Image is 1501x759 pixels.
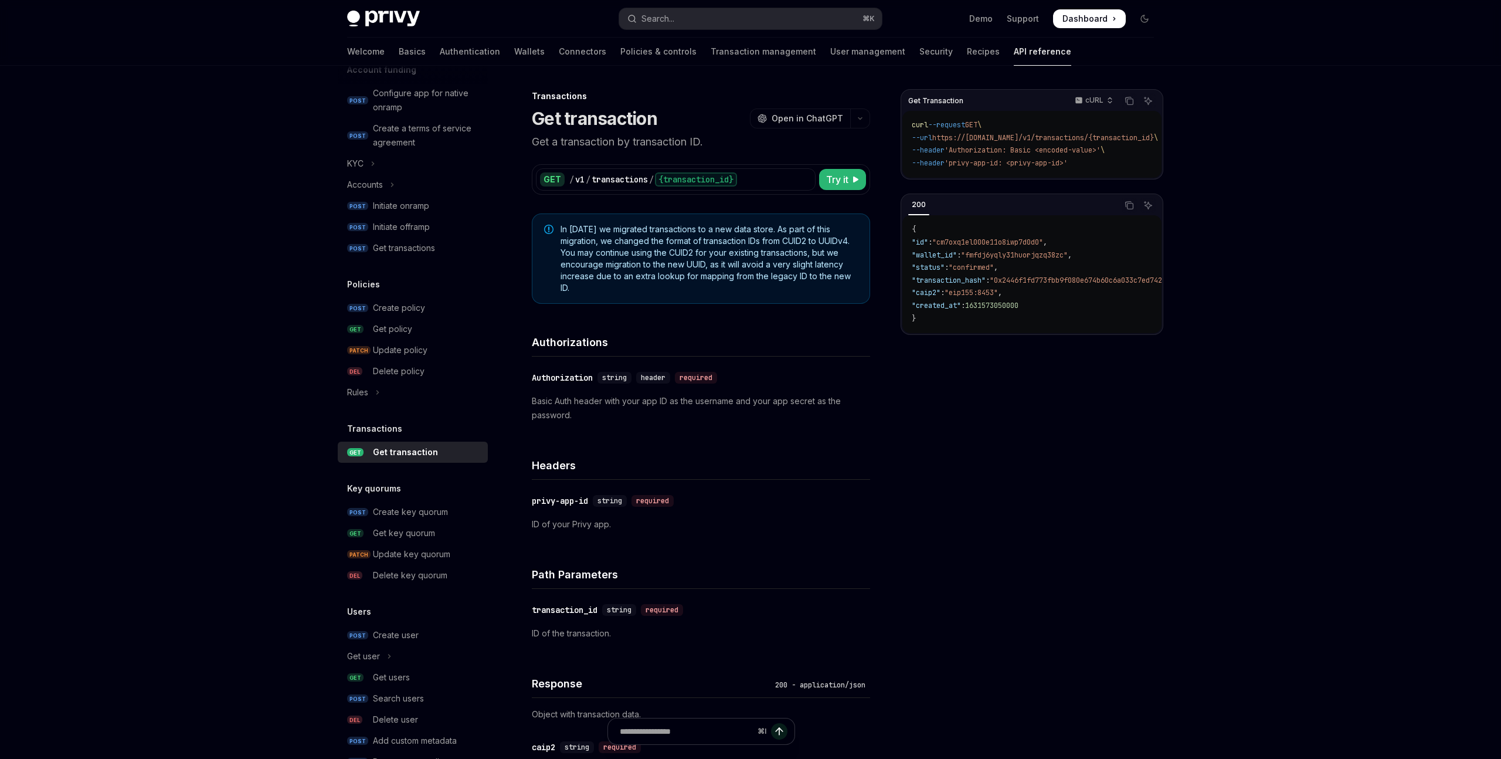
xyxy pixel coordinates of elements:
span: : [945,263,949,272]
a: POSTInitiate onramp [338,195,488,216]
a: DELDelete policy [338,361,488,382]
button: Toggle dark mode [1135,9,1154,28]
a: POSTAdd custom metadata [338,730,488,751]
div: transactions [592,174,648,185]
span: string [597,496,622,506]
div: required [631,495,674,507]
span: "transaction_hash" [912,276,986,285]
span: POST [347,244,368,253]
span: string [602,373,627,382]
div: v1 [575,174,585,185]
p: ID of the transaction. [532,626,870,641]
span: GET [347,529,364,538]
a: User management [830,38,905,66]
span: header [641,373,665,382]
span: , [1043,238,1047,247]
span: , [1068,250,1072,260]
div: privy-app-id [532,495,588,507]
a: POSTCreate a terms of service agreement [338,118,488,153]
span: "id" [912,238,928,247]
span: "caip2" [912,288,940,297]
span: { [912,225,916,234]
div: Search... [641,12,674,26]
h4: Headers [532,458,870,473]
span: --header [912,158,945,168]
button: Toggle Accounts section [338,174,488,195]
h1: Get transaction [532,108,657,129]
div: Authorization [532,372,593,384]
div: Initiate onramp [373,199,429,213]
div: Delete policy [373,364,425,378]
a: POSTGet transactions [338,238,488,259]
a: Recipes [967,38,1000,66]
div: 200 - application/json [770,679,870,691]
button: Copy the contents from the code block [1122,198,1137,213]
span: POST [347,96,368,105]
span: GET [347,325,364,334]
a: POSTConfigure app for native onramp [338,83,488,118]
span: PATCH [347,550,371,559]
span: "fmfdj6yqly31huorjqzq38zc" [961,250,1068,260]
div: Accounts [347,178,383,192]
span: POST [347,631,368,640]
div: Delete user [373,713,418,727]
button: Send message [771,723,787,740]
span: string [607,605,631,615]
a: DELDelete user [338,709,488,730]
button: Open in ChatGPT [750,109,850,128]
button: Ask AI [1140,93,1156,109]
a: PATCHUpdate policy [338,340,488,361]
a: PATCHUpdate key quorum [338,544,488,565]
button: cURL [1068,91,1118,111]
a: Policies & controls [620,38,697,66]
span: : [961,301,965,310]
div: Configure app for native onramp [373,86,481,114]
span: \ [977,120,982,130]
span: Get Transaction [908,96,963,106]
span: In [DATE] we migrated transactions to a new data store. As part of this migration, we changed the... [561,223,858,294]
div: Initiate offramp [373,220,430,234]
button: Copy the contents from the code block [1122,93,1137,109]
a: Dashboard [1053,9,1126,28]
span: GET [965,120,977,130]
div: / [649,174,654,185]
span: POST [347,304,368,313]
span: 'Authorization: Basic <encoded-value>' [945,145,1101,155]
span: "confirmed" [949,263,994,272]
span: https://[DOMAIN_NAME]/v1/transactions/{transaction_id} [932,133,1154,143]
h5: Policies [347,277,380,292]
span: "created_at" [912,301,961,310]
span: POST [347,737,368,746]
button: Try it [819,169,866,190]
div: Update key quorum [373,547,450,561]
span: POST [347,131,368,140]
div: Delete key quorum [373,568,447,582]
span: : [957,250,961,260]
span: PATCH [347,346,371,355]
div: Create user [373,628,419,642]
span: DEL [347,367,362,376]
span: Try it [826,172,848,187]
span: GET [347,448,364,457]
span: ⌘ K [862,14,875,23]
span: : [940,288,945,297]
h4: Response [532,676,770,692]
div: Search users [373,692,424,706]
span: "0x2446f1fd773fbb9f080e674b60c6a033c7ed7427b8b9413cf28a2a4a6da9b56c" [990,276,1269,285]
div: Create a terms of service agreement [373,121,481,150]
a: POSTCreate key quorum [338,502,488,523]
div: 200 [908,198,929,212]
p: ID of your Privy app. [532,517,870,531]
span: --request [928,120,965,130]
div: / [586,174,590,185]
span: \ [1154,133,1158,143]
span: DEL [347,571,362,580]
img: dark logo [347,11,420,27]
div: Rules [347,385,368,399]
a: Wallets [514,38,545,66]
a: POSTInitiate offramp [338,216,488,238]
span: curl [912,120,928,130]
span: "wallet_id" [912,250,957,260]
div: transaction_id [532,604,597,616]
a: DELDelete key quorum [338,565,488,586]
